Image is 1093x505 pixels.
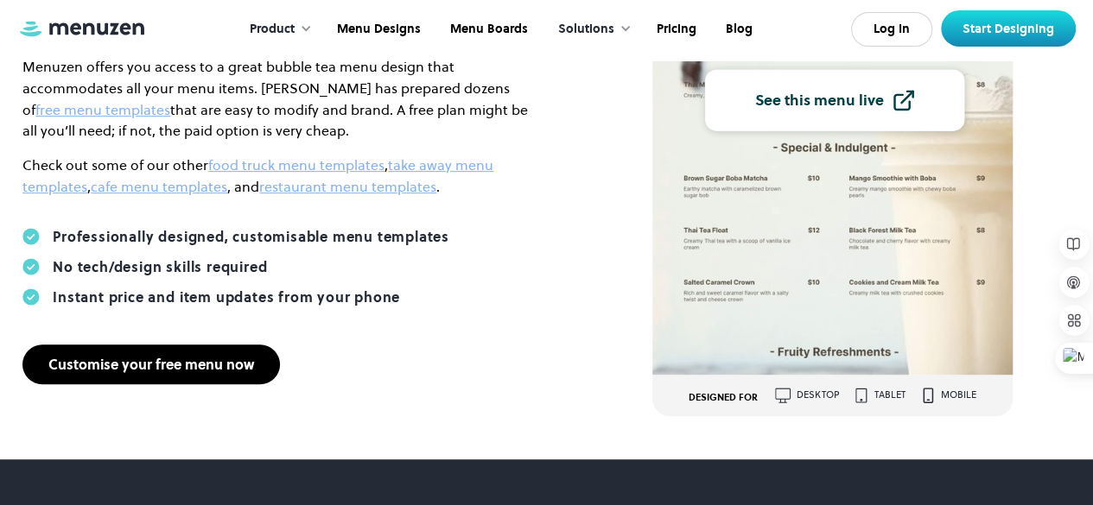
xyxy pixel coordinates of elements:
p: Check out some of our other , , , and . [22,155,541,198]
a: take away menu templates [22,155,493,196]
a: Start Designing [941,10,1076,47]
div: Customise your free menu now [48,357,254,371]
div: tablet [874,390,905,400]
a: Customise your free menu now [22,344,280,384]
div: Product [232,3,321,56]
div: Solutions [541,3,640,56]
a: See this menu live [705,69,964,130]
a: Blog [709,3,766,56]
div: Professionally designed, customisable menu templates [53,228,449,245]
a: Menu Designs [321,3,434,56]
div: No tech/design skills required [53,258,267,275]
a: food truck menu templates [208,155,384,174]
a: free menu templates [35,100,170,119]
a: Pricing [640,3,709,56]
a: Log In [851,12,932,47]
div: See this menu live [755,92,884,108]
a: cafe menu templates [91,177,227,196]
a: Menu Boards [434,3,541,56]
div: DESIGNED FOR [689,393,758,403]
a: restaurant menu templates [259,177,436,196]
div: Product [250,20,295,39]
p: Whether your bubble teahouse offers only tea or pairs it with other food items, Menuzen offers yo... [22,35,541,142]
div: Instant price and item updates from your phone [53,288,400,306]
div: desktop [797,390,838,400]
div: mobile [940,390,975,400]
div: Solutions [558,20,614,39]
